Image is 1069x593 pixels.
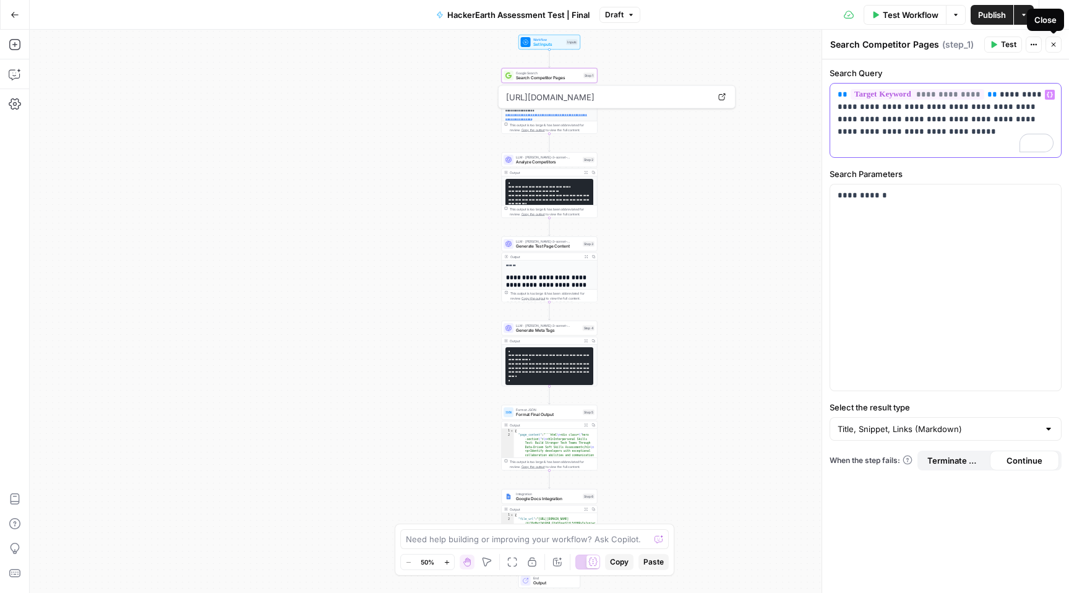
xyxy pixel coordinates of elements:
[533,580,575,586] span: Output
[864,5,946,25] button: Test Workflow
[502,236,598,302] div: LLM · [PERSON_NAME]-3-sonnet-20240229Generate Test Page ContentStep 3Output**** ****** **** **** ...
[510,123,595,132] div: This output is too large & has been abbreviated for review. to view the full content.
[502,573,598,588] div: EndOutput
[516,71,581,76] span: Google Search
[1007,454,1042,467] span: Continue
[522,465,545,469] span: Copy the output
[549,50,551,67] g: Edge from start to step_1
[505,493,512,500] img: Instagram%20post%20-%201%201.png
[522,128,545,132] span: Copy the output
[583,326,595,331] div: Step 4
[610,556,629,568] span: Copy
[1001,39,1016,50] span: Test
[920,451,990,470] button: Terminate Workflow
[549,470,551,488] g: Edge from step_5 to step_6
[516,239,580,244] span: LLM · [PERSON_NAME]-3-sonnet-20240229
[1034,14,1057,26] div: Close
[830,84,1061,157] div: To enrich screen reader interactions, please activate Accessibility in Grammarly extension settings
[583,241,595,247] div: Step 3
[510,459,595,469] div: This output is too large & has been abbreviated for review. to view the full content.
[984,37,1022,53] button: Test
[549,134,551,152] g: Edge from step_1 to step_2
[583,157,595,163] div: Step 2
[516,496,580,502] span: Google Docs Integration
[502,429,514,433] div: 1
[447,9,590,21] span: HackerEarth Assessment Test | Final
[502,35,598,50] div: WorkflowSet InputsInputs
[516,407,580,412] span: Format JSON
[510,507,580,512] div: Output
[830,168,1062,180] label: Search Parameters
[504,86,711,108] span: [URL][DOMAIN_NAME]
[516,75,581,81] span: Search Competitor Pages
[549,386,551,404] g: Edge from step_4 to step_5
[549,218,551,236] g: Edge from step_2 to step_3
[510,339,580,344] div: Output
[516,155,580,160] span: LLM · [PERSON_NAME]-3-sonnet-20240229
[522,212,545,216] span: Copy the output
[502,489,598,555] div: IntegrationGoogle Docs IntegrationStep 6Output{ "file_url":"[URL][DOMAIN_NAME] /d/1DqMyt1WiR6R_GY...
[510,423,580,428] div: Output
[522,296,545,300] span: Copy the output
[516,491,580,496] span: Integration
[583,73,595,79] div: Step 1
[421,557,434,567] span: 50%
[549,302,551,320] g: Edge from step_3 to step_4
[643,556,664,568] span: Paste
[510,291,595,301] div: This output is too large & has been abbreviated for review. to view the full content.
[583,410,595,415] div: Step 5
[429,5,597,25] button: HackerEarth Assessment Test | Final
[583,494,595,500] div: Step 6
[830,455,912,466] a: When the step fails:
[510,254,580,259] div: Output
[830,401,1062,413] label: Select the result type
[533,576,575,581] span: End
[883,9,938,21] span: Test Workflow
[502,517,514,530] div: 2
[516,243,580,249] span: Generate Test Page Content
[605,554,633,570] button: Copy
[516,159,580,165] span: Analyze Competitors
[502,405,598,470] div: Format JSONFormat Final OutputStep 5Output{ "page_content":"```html\n<div class=\"hero -section\"...
[510,207,595,217] div: This output is too large & has been abbreviated for review. to view the full content.
[516,412,580,418] span: Format Final Output
[533,37,564,42] span: Workflow
[978,9,1006,21] span: Publish
[927,454,982,467] span: Terminate Workflow
[510,170,580,175] div: Output
[516,323,580,328] span: LLM · [PERSON_NAME]-3-sonnet-20240229
[638,554,669,570] button: Paste
[510,429,514,433] span: Toggle code folding, rows 1 through 3
[516,327,580,334] span: Generate Meta Tags
[605,9,624,20] span: Draft
[599,7,640,23] button: Draft
[971,5,1013,25] button: Publish
[838,423,1039,435] input: Title, Snippet, Links (Markdown)
[510,513,514,517] span: Toggle code folding, rows 1 through 3
[830,38,939,51] textarea: Search Competitor Pages
[533,41,564,48] span: Set Inputs
[502,513,514,517] div: 1
[566,40,578,45] div: Inputs
[830,67,1062,79] label: Search Query
[942,38,974,51] span: ( step_1 )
